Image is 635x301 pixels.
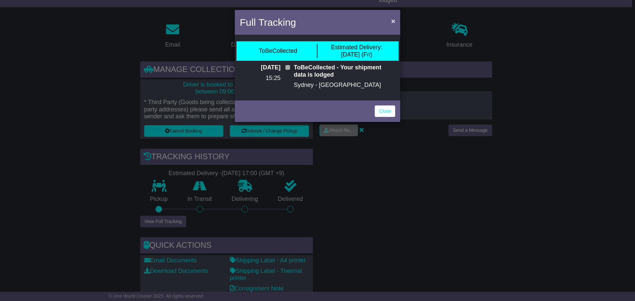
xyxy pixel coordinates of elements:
p: 15:25 [240,75,280,82]
div: ToBeCollected [259,48,297,55]
span: × [391,17,395,25]
p: [DATE] [240,64,280,71]
p: ToBeCollected - Your shipment data is lodged [294,64,395,78]
p: Sydney - [GEOGRAPHIC_DATA] [294,82,395,89]
h4: Full Tracking [240,15,296,30]
span: Estimated Delivery: [331,44,382,51]
div: [DATE] (Fri) [331,44,382,58]
a: Close [375,105,395,117]
button: Close [388,14,399,28]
